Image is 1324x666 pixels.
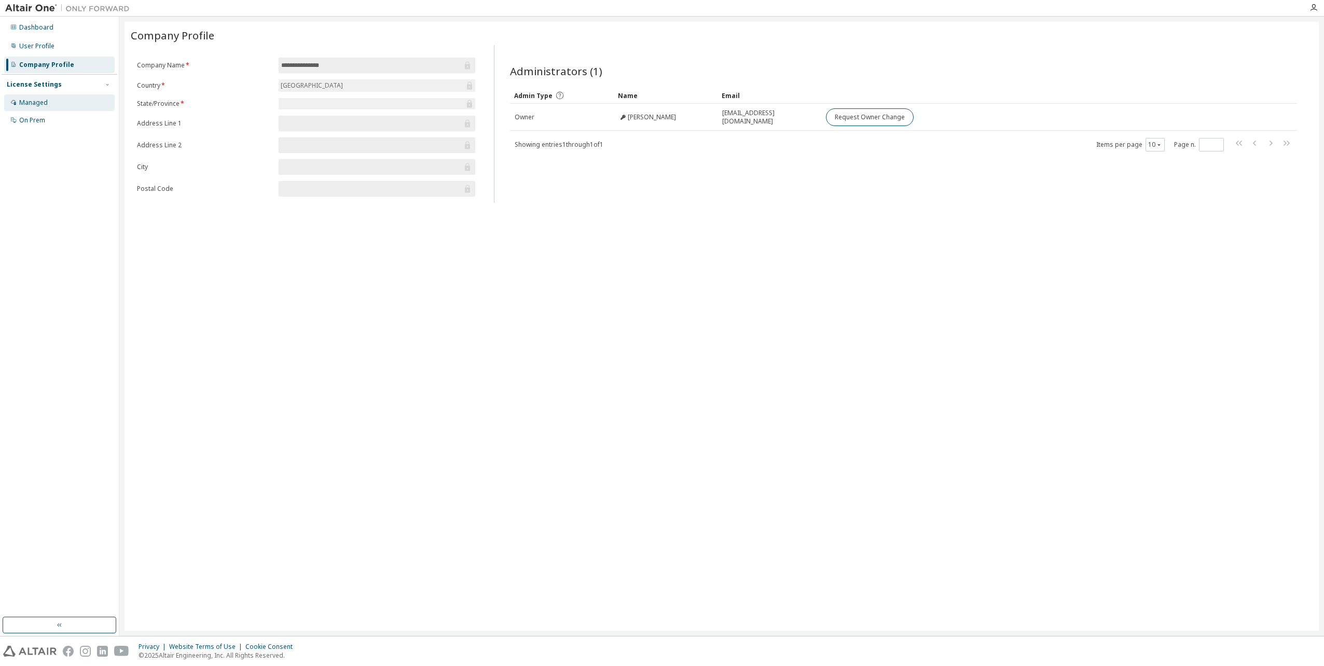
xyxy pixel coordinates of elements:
[137,81,272,90] label: Country
[826,108,914,126] button: Request Owner Change
[137,163,272,171] label: City
[19,23,53,32] div: Dashboard
[279,80,344,91] div: [GEOGRAPHIC_DATA]
[618,87,713,104] div: Name
[722,109,817,126] span: [EMAIL_ADDRESS][DOMAIN_NAME]
[137,141,272,149] label: Address Line 2
[114,646,129,657] img: youtube.svg
[131,28,214,43] span: Company Profile
[5,3,135,13] img: Altair One
[80,646,91,657] img: instagram.svg
[1096,138,1165,151] span: Items per page
[514,91,553,100] span: Admin Type
[1148,141,1162,149] button: 10
[7,80,62,89] div: License Settings
[139,651,299,660] p: © 2025 Altair Engineering, Inc. All Rights Reserved.
[19,99,48,107] div: Managed
[137,61,272,70] label: Company Name
[139,643,169,651] div: Privacy
[279,79,475,92] div: [GEOGRAPHIC_DATA]
[137,119,272,128] label: Address Line 1
[19,61,74,69] div: Company Profile
[515,113,534,121] span: Owner
[137,100,272,108] label: State/Province
[722,87,817,104] div: Email
[510,64,602,78] span: Administrators (1)
[245,643,299,651] div: Cookie Consent
[3,646,57,657] img: altair_logo.svg
[97,646,108,657] img: linkedin.svg
[628,113,676,121] span: [PERSON_NAME]
[137,185,272,193] label: Postal Code
[515,140,603,149] span: Showing entries 1 through 1 of 1
[19,42,54,50] div: User Profile
[169,643,245,651] div: Website Terms of Use
[19,116,45,124] div: On Prem
[1174,138,1224,151] span: Page n.
[63,646,74,657] img: facebook.svg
